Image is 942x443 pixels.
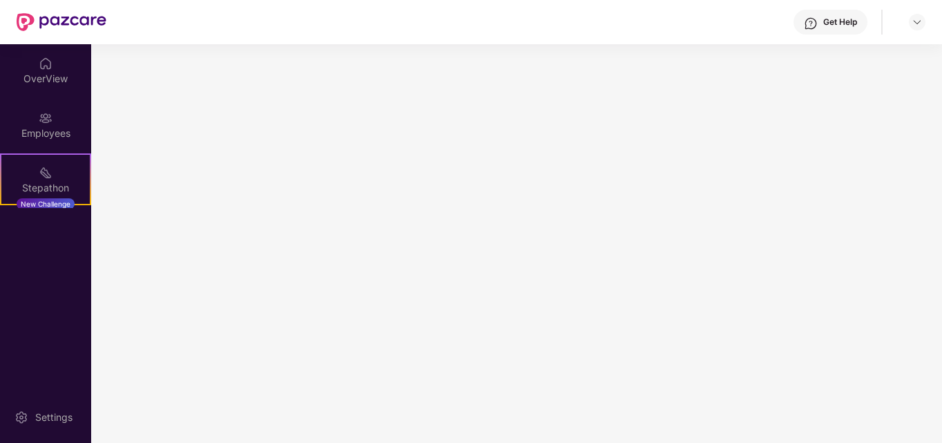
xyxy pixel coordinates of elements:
[1,181,90,195] div: Stepathon
[39,111,52,125] img: svg+xml;base64,PHN2ZyBpZD0iRW1wbG95ZWVzIiB4bWxucz0iaHR0cDovL3d3dy53My5vcmcvMjAwMC9zdmciIHdpZHRoPS...
[17,13,106,31] img: New Pazcare Logo
[39,166,52,180] img: svg+xml;base64,PHN2ZyB4bWxucz0iaHR0cDovL3d3dy53My5vcmcvMjAwMC9zdmciIHdpZHRoPSIyMSIgaGVpZ2h0PSIyMC...
[15,411,28,424] img: svg+xml;base64,PHN2ZyBpZD0iU2V0dGluZy0yMHgyMCIgeG1sbnM9Imh0dHA6Ly93d3cudzMub3JnLzIwMDAvc3ZnIiB3aW...
[912,17,923,28] img: svg+xml;base64,PHN2ZyBpZD0iRHJvcGRvd24tMzJ4MzIiIHhtbG5zPSJodHRwOi8vd3d3LnczLm9yZy8yMDAwL3N2ZyIgd2...
[804,17,818,30] img: svg+xml;base64,PHN2ZyBpZD0iSGVscC0zMngzMiIgeG1sbnM9Imh0dHA6Ly93d3cudzMub3JnLzIwMDAvc3ZnIiB3aWR0aD...
[823,17,857,28] div: Get Help
[31,411,77,424] div: Settings
[17,198,75,209] div: New Challenge
[39,57,52,70] img: svg+xml;base64,PHN2ZyBpZD0iSG9tZSIgeG1sbnM9Imh0dHA6Ly93d3cudzMub3JnLzIwMDAvc3ZnIiB3aWR0aD0iMjAiIG...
